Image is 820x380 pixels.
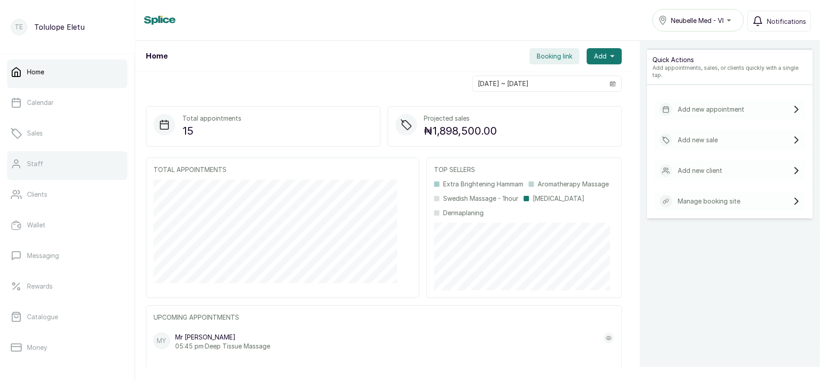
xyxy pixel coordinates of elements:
p: Staff [27,159,43,168]
h1: Home [146,51,168,62]
button: Booking link [530,48,580,64]
a: Messaging [7,243,127,268]
p: Add appointments, sales, or clients quickly with a single tap. [652,64,807,79]
p: [MEDICAL_DATA] [533,194,584,203]
a: Calendar [7,90,127,115]
a: Staff [7,151,127,176]
p: Dermaplaning [443,208,484,217]
span: Add [594,52,607,61]
button: Add [587,48,622,64]
p: Extra Brightening Hammam [443,180,523,189]
p: TOTAL APPOINTMENTS [154,165,412,174]
span: Neubelle Med - VI [671,16,724,25]
p: Manage booking site [678,197,740,206]
p: Home [27,68,44,77]
input: Select date [473,76,604,91]
p: 15 [182,123,241,139]
button: Notifications [748,11,811,32]
p: Tolulope Eletu [34,22,85,32]
p: Swedish Massage - 1hour [443,194,518,203]
a: Rewards [7,274,127,299]
p: Calendar [27,98,54,107]
p: Aromatherapy Massage [538,180,609,189]
svg: calendar [610,81,616,87]
p: Wallet [27,221,45,230]
p: ₦1,898,500.00 [424,123,498,139]
a: Money [7,335,127,360]
p: Money [27,343,47,352]
button: Neubelle Med - VI [652,9,744,32]
p: 05:45 pm · Deep Tissue Massage [175,342,270,351]
span: Notifications [767,17,806,26]
p: UPCOMING APPOINTMENTS [154,313,614,322]
p: TOP SELLERS [434,165,614,174]
a: Clients [7,182,127,207]
p: TE [15,23,23,32]
p: Add new client [678,166,722,175]
a: Home [7,59,127,85]
p: Sales [27,129,43,138]
p: Add new sale [678,136,718,145]
p: Total appointments [182,114,241,123]
span: Booking link [537,52,572,61]
p: Quick Actions [652,55,807,64]
a: Catalogue [7,304,127,330]
p: Add new appointment [678,105,744,114]
p: Projected sales [424,114,498,123]
p: Catalogue [27,312,58,321]
a: Sales [7,121,127,146]
p: Clients [27,190,47,199]
a: Wallet [7,213,127,238]
p: MY [157,336,167,345]
p: Messaging [27,251,59,260]
p: Rewards [27,282,53,291]
p: Mr [PERSON_NAME] [175,333,270,342]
